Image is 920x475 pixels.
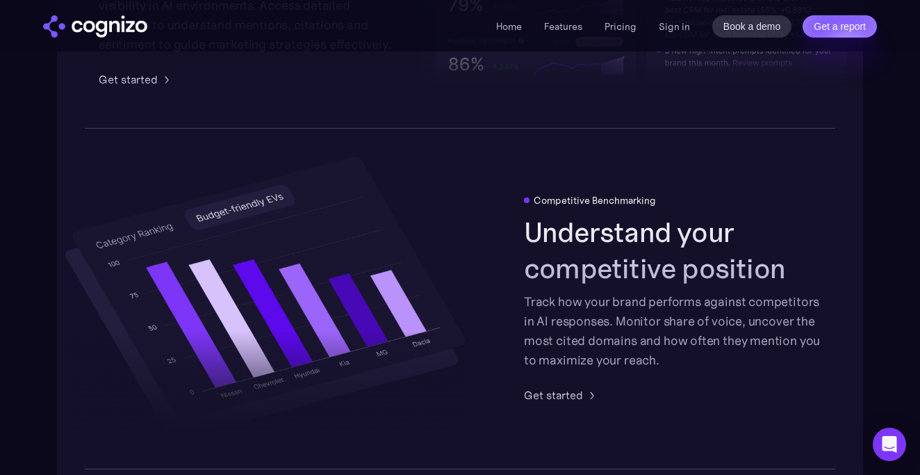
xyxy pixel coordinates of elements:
[712,15,792,38] a: Book a demo
[496,20,522,33] a: Home
[524,387,600,403] a: Get started
[43,15,147,38] img: cognizo logo
[605,20,636,33] a: Pricing
[99,71,174,88] a: Get started
[534,195,656,206] div: Competitive Benchmarking
[524,387,583,403] div: Get started
[544,20,582,33] a: Features
[873,428,906,461] div: Open Intercom Messenger
[803,15,877,38] a: Get a report
[43,15,147,38] a: home
[659,18,690,35] a: Sign in
[524,214,821,287] h2: Understand your competitive position
[524,292,821,370] div: Track how your brand performs against competitors in AI responses. Monitor share of voice, uncove...
[99,71,158,88] div: Get started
